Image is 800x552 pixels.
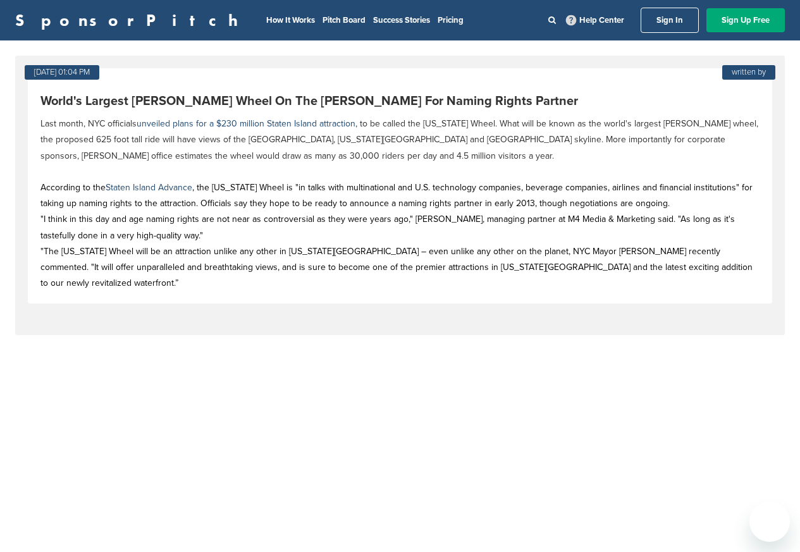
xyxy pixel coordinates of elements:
p: "The [US_STATE] Wheel will be an attraction unlike any other in [US_STATE][GEOGRAPHIC_DATA] – eve... [40,243,760,291]
div: [DATE] 01:04 PM [25,65,99,80]
a: Staten Island Advance [106,182,192,193]
a: Sign In [641,8,699,33]
p: "I think in this day and age naming rights are not near as controversial as they were years ago,"... [40,211,760,243]
a: Pricing [438,15,464,25]
a: Sign Up Free [706,8,785,32]
a: How It Works [266,15,315,25]
a: SponsorPitch [15,12,246,28]
p: World's Largest [PERSON_NAME] Wheel On The [PERSON_NAME] For Naming Rights Partner [40,94,760,109]
p: Last month, NYC officials , to be called the [US_STATE] Wheel. What will be known as the world's ... [40,116,760,164]
a: Success Stories [373,15,430,25]
a: unveiled plans for a $230 million Staten Island attraction [137,118,355,129]
div: written by [722,65,775,80]
p: According to the , the [US_STATE] Wheel is "in talks with multinational and U.S. technology compa... [40,164,760,212]
a: Pitch Board [323,15,366,25]
a: Help Center [563,13,627,28]
iframe: Button to launch messaging window [749,501,790,542]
